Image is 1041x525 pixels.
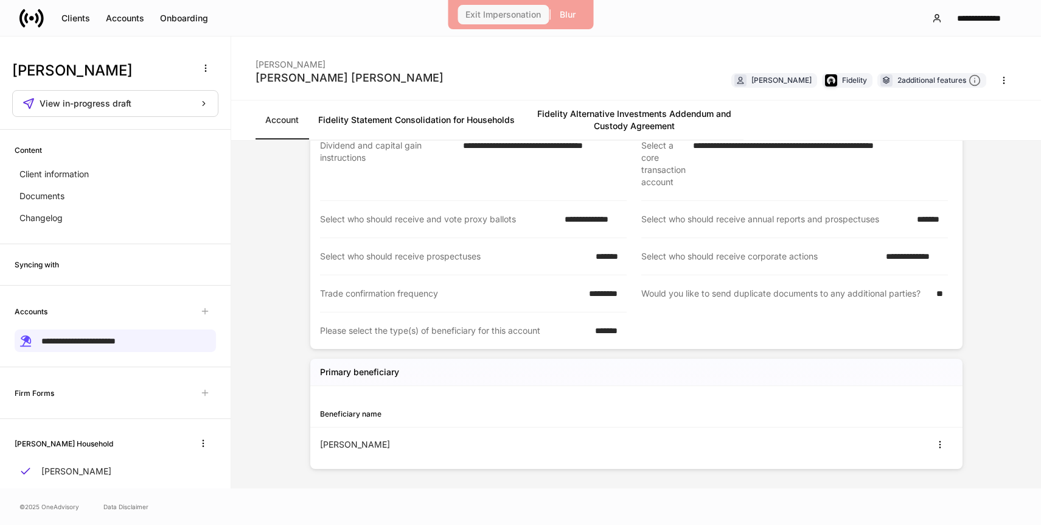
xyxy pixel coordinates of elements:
[15,207,216,229] a: Changelog
[320,213,558,225] div: Select who should receive and vote proxy ballots
[19,212,63,224] p: Changelog
[641,250,879,262] div: Select who should receive corporate actions
[320,439,636,451] div: [PERSON_NAME]
[98,9,152,28] button: Accounts
[40,99,131,108] span: View in-progress draft
[465,10,541,19] div: Exit Impersonation
[12,61,188,80] h3: [PERSON_NAME]
[320,250,588,262] div: Select who should receive prospectuses
[524,100,743,139] a: Fidelity Alternative Investments Addendum and Custody Agreement
[194,382,216,404] span: Unavailable with outstanding requests for information
[61,14,90,23] div: Clients
[15,163,216,185] a: Client information
[15,306,47,317] h6: Accounts
[320,408,636,420] div: Beneficiary name
[106,14,144,23] div: Accounts
[320,366,399,378] h5: Primary beneficiary
[320,287,582,300] div: Trade confirmation frequency
[15,185,216,207] a: Documents
[15,144,42,156] h6: Content
[751,74,812,86] div: [PERSON_NAME]
[458,5,549,24] button: Exit Impersonation
[41,465,111,477] p: [PERSON_NAME]
[19,502,79,512] span: © 2025 OneAdvisory
[552,5,583,24] button: Blur
[15,259,59,270] h6: Syncing with
[19,168,89,180] p: Client information
[320,139,456,188] div: Dividend and capital gain instructions
[256,100,308,139] a: Account
[308,100,524,139] a: Fidelity Statement Consolidation for Households
[194,300,216,322] span: Unavailable with outstanding requests for information
[152,9,216,28] button: Onboarding
[12,90,218,117] button: View in-progress draft
[897,74,981,87] div: 2 additional features
[19,190,64,202] p: Documents
[256,51,444,71] div: [PERSON_NAME]
[641,287,929,300] div: Would you like to send duplicate documents to any additional parties?
[54,9,98,28] button: Clients
[160,14,208,23] div: Onboarding
[560,10,576,19] div: Blur
[641,139,686,188] div: Select a core transaction account
[256,71,444,85] div: [PERSON_NAME] [PERSON_NAME]
[641,213,910,225] div: Select who should receive annual reports and prospectuses
[320,325,588,337] div: Please select the type(s) of beneficiary for this account
[15,387,54,399] h6: Firm Forms
[842,74,867,86] div: Fidelity
[15,460,216,482] a: [PERSON_NAME]
[103,502,148,512] a: Data Disclaimer
[15,438,113,449] h6: [PERSON_NAME] Household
